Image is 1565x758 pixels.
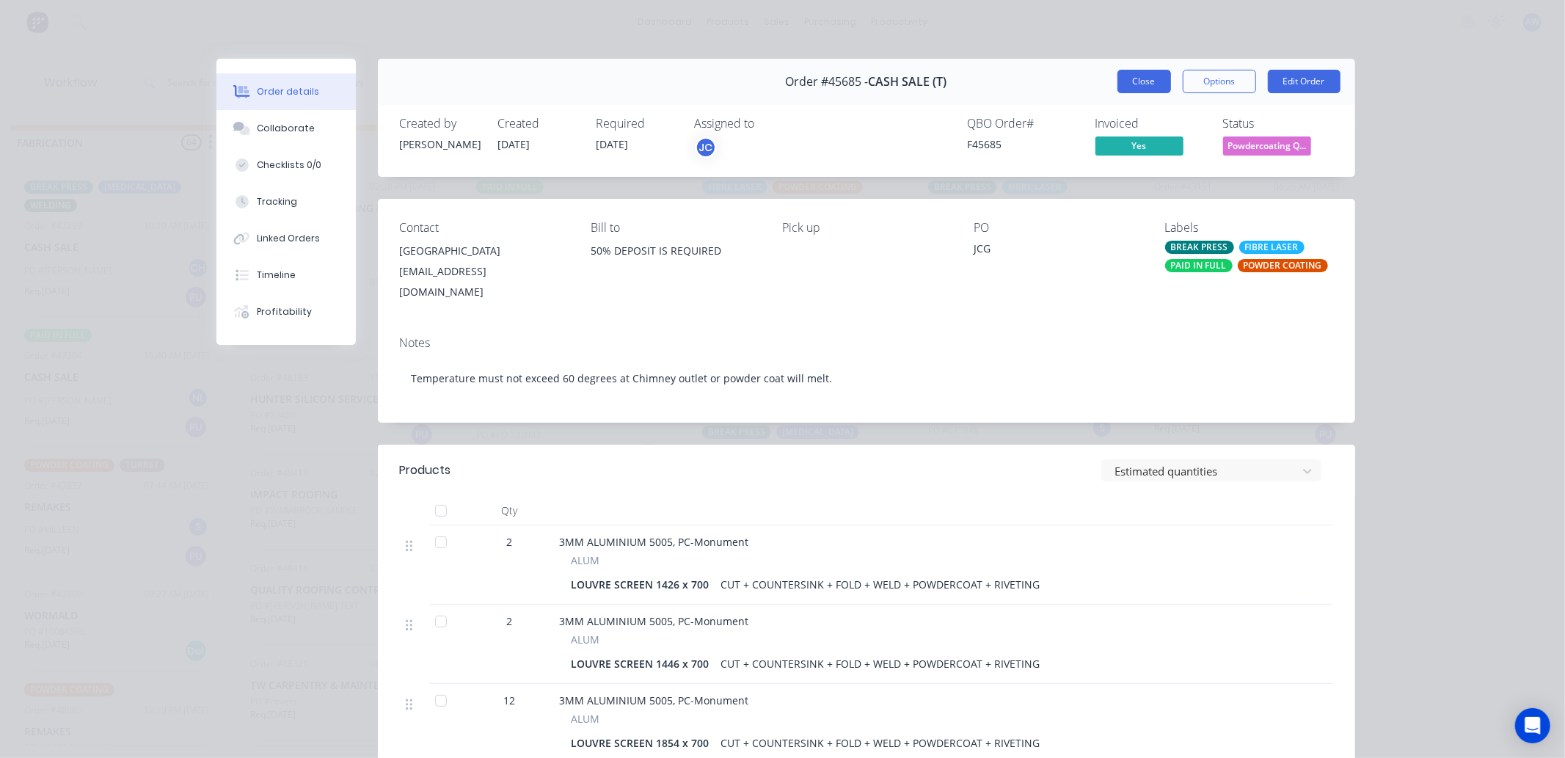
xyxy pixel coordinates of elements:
span: Yes [1095,136,1183,155]
div: QBO Order # [968,117,1078,131]
div: CUT + COUNTERSINK + FOLD + WELD + POWDERCOAT + RIVETING [715,653,1046,674]
div: Order details [257,85,319,98]
div: Assigned to [695,117,842,131]
div: Labels [1165,221,1333,235]
div: POWDER COATING [1238,259,1328,272]
div: BREAK PRESS [1165,241,1234,254]
div: Created by [400,117,481,131]
span: ALUM [572,711,600,726]
button: Powdercoating Q... [1223,136,1311,158]
span: 3MM ALUMINIUM 5005, PC-Monument [560,535,749,549]
div: Created [498,117,579,131]
div: 50% DEPOSIT IS REQUIRED [591,241,759,288]
div: [PERSON_NAME] [400,136,481,152]
span: 2 [507,613,513,629]
div: Products [400,462,451,479]
div: [GEOGRAPHIC_DATA] [400,241,568,261]
div: JCG [974,241,1142,261]
span: CASH SALE (T) [869,75,947,89]
div: [EMAIL_ADDRESS][DOMAIN_NAME] [400,261,568,302]
div: Contact [400,221,568,235]
div: LOUVRE SCREEN 1446 x 700 [572,653,715,674]
div: Collaborate [257,122,315,135]
div: FIBRE LASER [1239,241,1305,254]
button: Collaborate [216,110,356,147]
div: LOUVRE SCREEN 1426 x 700 [572,574,715,595]
div: Timeline [257,269,296,282]
div: Checklists 0/0 [257,158,321,172]
div: Notes [400,336,1333,350]
span: [DATE] [498,137,530,151]
button: Options [1183,70,1256,93]
span: [DATE] [597,137,629,151]
span: ALUM [572,553,600,568]
div: Qty [466,496,554,525]
span: 2 [507,534,513,550]
button: Checklists 0/0 [216,147,356,183]
button: Profitability [216,294,356,330]
span: 12 [504,693,516,708]
button: Timeline [216,257,356,294]
div: CUT + COUNTERSINK + FOLD + WELD + POWDERCOAT + RIVETING [715,574,1046,595]
div: Invoiced [1095,117,1205,131]
div: Required [597,117,677,131]
div: Temperature must not exceed 60 degrees at Chimney outlet or powder coat will melt. [400,356,1333,401]
button: Edit Order [1268,70,1340,93]
div: Status [1223,117,1333,131]
div: Bill to [591,221,759,235]
span: Order #45685 - [786,75,869,89]
div: Tracking [257,195,297,208]
div: 50% DEPOSIT IS REQUIRED [591,241,759,261]
button: Tracking [216,183,356,220]
div: Linked Orders [257,232,320,245]
div: F45685 [968,136,1078,152]
button: Linked Orders [216,220,356,257]
span: ALUM [572,632,600,647]
span: Powdercoating Q... [1223,136,1311,155]
span: 3MM ALUMINIUM 5005, PC-Monument [560,693,749,707]
div: PO [974,221,1142,235]
button: Order details [216,73,356,110]
div: CUT + COUNTERSINK + FOLD + WELD + POWDERCOAT + RIVETING [715,732,1046,754]
span: 3MM ALUMINIUM 5005, PC-Monument [560,614,749,628]
button: Close [1117,70,1171,93]
div: Open Intercom Messenger [1515,708,1550,743]
div: Pick up [782,221,950,235]
div: Profitability [257,305,312,318]
div: PAID IN FULL [1165,259,1233,272]
div: [GEOGRAPHIC_DATA][EMAIL_ADDRESS][DOMAIN_NAME] [400,241,568,302]
button: JC [695,136,717,158]
div: LOUVRE SCREEN 1854 x 700 [572,732,715,754]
